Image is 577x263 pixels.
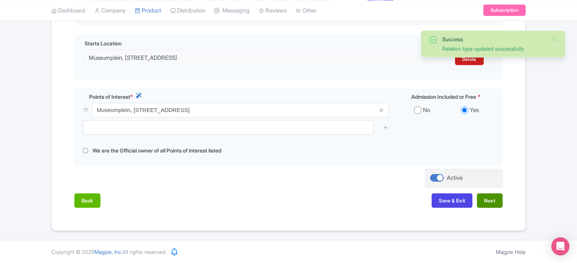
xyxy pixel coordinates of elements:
[411,93,476,101] span: Admission Included or Free
[432,193,472,208] button: Save & Exit
[74,193,100,208] button: Back
[455,54,484,65] a: Delete
[447,174,463,182] div: Active
[551,237,569,255] div: Open Intercom Messenger
[423,106,430,115] label: No
[442,45,546,53] div: Relation type updated successfully
[442,35,546,43] div: Success
[477,193,503,208] button: Next
[93,146,221,155] label: We are the Official owner of all Points of interest listed
[89,93,130,101] span: Points of Interest
[552,35,558,44] button: Close
[470,106,479,115] label: Yes
[483,5,526,16] a: Subscription
[47,248,171,256] div: Copyright © 2025 All rights reserved.
[85,39,122,47] span: Starts Location
[496,249,526,255] a: Magpie Help
[94,249,122,255] span: Magpie, Inc.
[89,54,388,65] div: Museumplein, [STREET_ADDRESS]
